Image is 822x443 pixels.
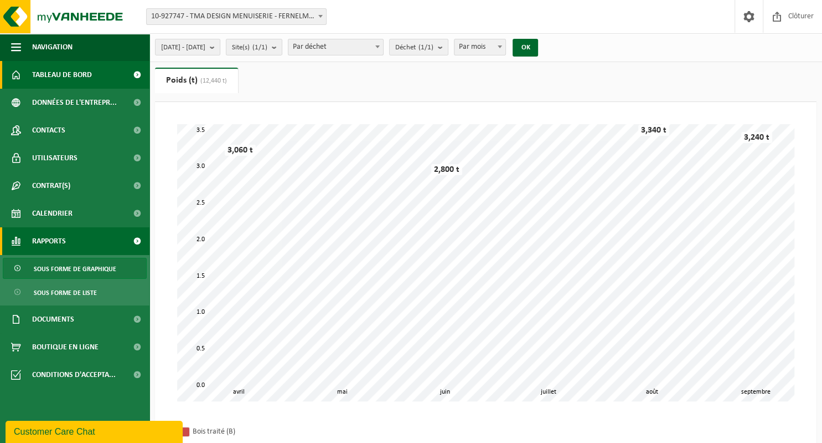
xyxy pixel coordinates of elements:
div: 3,340 t [638,125,669,136]
a: Poids (t) [155,68,238,93]
span: Contrat(s) [32,172,70,200]
span: Tableau de bord [32,61,92,89]
span: Navigation [32,33,73,61]
span: Contacts [32,116,65,144]
span: 10-927747 - TMA DESIGN MENUISERIE - FERNELMONT [147,9,326,24]
button: Déchet(1/1) [389,39,448,55]
div: 3,060 t [225,145,256,156]
span: Utilisateurs [32,144,77,172]
span: Calendrier [32,200,73,227]
span: Documents [32,305,74,333]
button: [DATE] - [DATE] [155,39,220,55]
span: Par mois [454,39,506,55]
a: Sous forme de graphique [3,258,147,279]
span: Données de l'entrepr... [32,89,117,116]
a: Sous forme de liste [3,282,147,303]
button: Site(s)(1/1) [226,39,282,55]
count: (1/1) [418,44,433,51]
span: Sous forme de liste [34,282,97,303]
count: (1/1) [252,44,267,51]
span: (12,440 t) [198,78,227,84]
div: 3,240 t [741,132,772,143]
span: Conditions d'accepta... [32,361,116,389]
span: Par déchet [288,39,383,55]
span: 10-927747 - TMA DESIGN MENUISERIE - FERNELMONT [146,8,327,25]
iframe: chat widget [6,419,185,443]
span: Déchet [395,39,433,56]
span: Par déchet [288,39,384,55]
div: 2,800 t [431,164,462,175]
span: Site(s) [232,39,267,56]
span: Sous forme de graphique [34,258,116,279]
span: [DATE] - [DATE] [161,39,205,56]
button: OK [513,39,538,57]
div: Bois traité (B) [193,425,337,439]
span: Boutique en ligne [32,333,99,361]
span: Rapports [32,227,66,255]
span: Par mois [454,39,506,55]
